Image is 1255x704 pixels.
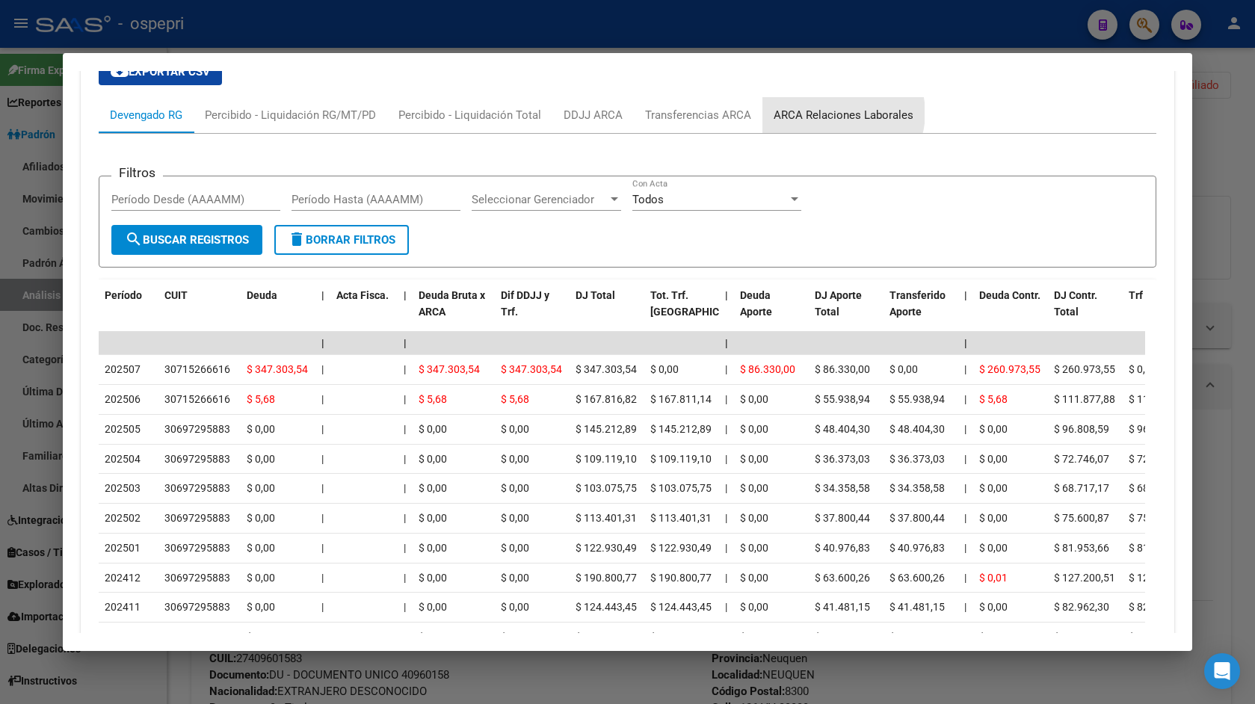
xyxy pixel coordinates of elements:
[501,601,529,613] span: $ 0,00
[404,572,406,584] span: |
[404,542,406,554] span: |
[740,423,768,435] span: $ 0,00
[725,423,727,435] span: |
[404,482,406,494] span: |
[740,393,768,405] span: $ 0,00
[632,193,664,206] span: Todos
[645,107,751,123] div: Transferencias ARCA
[1054,482,1109,494] span: $ 68.717,17
[650,631,712,643] span: $ 105.775,91
[576,572,637,584] span: $ 190.800,77
[105,453,141,465] span: 202504
[1054,542,1109,554] span: $ 81.953,66
[1123,280,1197,345] datatable-header-cell: Trf Contr.
[501,363,562,375] span: $ 347.303,54
[1054,393,1115,405] span: $ 111.877,88
[398,280,413,345] datatable-header-cell: |
[158,280,241,345] datatable-header-cell: CUIT
[321,512,324,524] span: |
[815,542,870,554] span: $ 40.976,83
[336,289,389,301] span: Acta Fisca.
[889,512,945,524] span: $ 37.800,44
[321,363,324,375] span: |
[564,107,623,123] div: DDJJ ARCA
[576,512,637,524] span: $ 113.401,31
[973,280,1048,345] datatable-header-cell: Deuda Contr.
[725,631,727,643] span: |
[315,280,330,345] datatable-header-cell: |
[979,289,1040,301] span: Deuda Contr.
[889,572,945,584] span: $ 63.600,26
[1054,363,1115,375] span: $ 260.973,55
[889,289,946,318] span: Transferido Aporte
[815,601,870,613] span: $ 41.481,15
[105,423,141,435] span: 202505
[164,510,230,527] div: 30697295883
[419,601,447,613] span: $ 0,00
[815,631,870,643] span: $ 35.258,64
[274,225,409,255] button: Borrar Filtros
[725,601,727,613] span: |
[815,423,870,435] span: $ 48.404,30
[964,363,966,375] span: |
[740,482,768,494] span: $ 0,00
[164,451,230,468] div: 30697295883
[419,542,447,554] span: $ 0,00
[164,540,230,557] div: 30697295883
[889,453,945,465] span: $ 36.373,03
[815,453,870,465] span: $ 36.373,03
[501,289,549,318] span: Dif DDJJ y Trf.
[404,393,406,405] span: |
[815,572,870,584] span: $ 63.600,26
[99,58,222,85] button: Exportar CSV
[1129,572,1190,584] span: $ 127.200,51
[725,482,727,494] span: |
[419,423,447,435] span: $ 0,00
[809,280,884,345] datatable-header-cell: DJ Aporte Total
[740,572,768,584] span: $ 0,00
[164,569,230,587] div: 30697295883
[321,601,324,613] span: |
[404,289,407,301] span: |
[576,289,615,301] span: DJ Total
[419,363,480,375] span: $ 347.303,54
[725,393,727,405] span: |
[815,393,870,405] span: $ 55.938,94
[889,482,945,494] span: $ 34.358,58
[247,423,275,435] span: $ 0,00
[105,393,141,405] span: 202506
[501,542,529,554] span: $ 0,00
[740,631,768,643] span: $ 0,00
[1054,289,1097,318] span: DJ Contr. Total
[979,482,1008,494] span: $ 0,00
[979,393,1008,405] span: $ 5,68
[330,280,398,345] datatable-header-cell: Acta Fisca.
[1129,453,1184,465] span: $ 72.746,07
[889,542,945,554] span: $ 40.976,83
[472,193,608,206] span: Seleccionar Gerenciador
[740,453,768,465] span: $ 0,00
[247,289,277,301] span: Deuda
[321,453,324,465] span: |
[164,599,230,616] div: 30697295883
[889,601,945,613] span: $ 41.481,15
[321,289,324,301] span: |
[650,601,712,613] span: $ 124.443,45
[964,631,966,643] span: |
[404,601,406,613] span: |
[419,572,447,584] span: $ 0,00
[576,542,637,554] span: $ 122.930,49
[419,289,485,318] span: Deuda Bruta x ARCA
[247,363,308,375] span: $ 347.303,54
[205,107,376,123] div: Percibido - Liquidación RG/MT/PD
[1054,631,1109,643] span: $ 70.517,27
[1054,572,1115,584] span: $ 127.200,51
[576,482,637,494] span: $ 103.075,75
[725,572,727,584] span: |
[576,631,637,643] span: $ 105.775,91
[576,601,637,613] span: $ 124.443,45
[419,453,447,465] span: $ 0,00
[1129,289,1174,301] span: Trf Contr.
[404,363,406,375] span: |
[576,363,637,375] span: $ 347.303,54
